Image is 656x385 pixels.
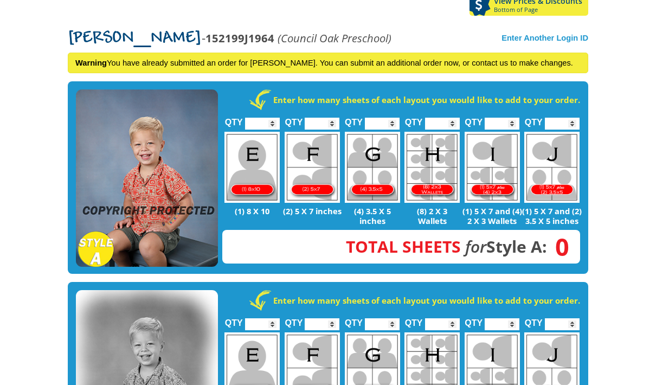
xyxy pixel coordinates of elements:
strong: Enter how many sheets of each layout you would like to add to your order. [273,295,580,306]
em: for [465,235,486,258]
p: (1) 8 X 10 [222,206,282,216]
p: (1) 5 X 7 and (4) 2 X 3 Wallets [462,206,522,226]
div: You have already submitted an order for [PERSON_NAME]. You can submit an additional order now, or... [68,53,588,73]
span: [PERSON_NAME] [68,30,202,47]
strong: Enter how many sheets of each layout you would like to add to your order. [273,94,580,105]
p: (8) 2 X 3 Wallets [402,206,462,226]
img: I [465,132,520,203]
img: E [224,132,280,203]
label: QTY [465,106,483,132]
label: QTY [285,306,303,333]
label: QTY [285,106,303,132]
label: QTY [345,306,363,333]
img: J [524,132,580,203]
img: G [345,132,400,203]
img: STYLE A [76,89,218,267]
label: QTY [405,106,423,132]
span: 0 [547,241,569,253]
a: Enter Another Login ID [501,34,588,42]
strong: 152199J1964 [205,30,274,46]
label: QTY [525,306,543,333]
strong: Warning [75,59,107,67]
img: H [404,132,460,203]
label: QTY [465,306,483,333]
p: (1) 5 X 7 and (2) 3.5 X 5 inches [522,206,582,226]
label: QTY [225,306,243,333]
span: Total Sheets [346,235,461,258]
img: F [285,132,340,203]
label: QTY [345,106,363,132]
label: QTY [525,106,543,132]
em: (Council Oak Preschool) [278,30,391,46]
span: Bottom of Page [494,7,588,13]
strong: Style A: [346,235,547,258]
label: QTY [405,306,423,333]
label: QTY [225,106,243,132]
p: (4) 3.5 X 5 inches [342,206,402,226]
p: - [68,32,391,44]
p: (2) 5 X 7 inches [282,206,343,216]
